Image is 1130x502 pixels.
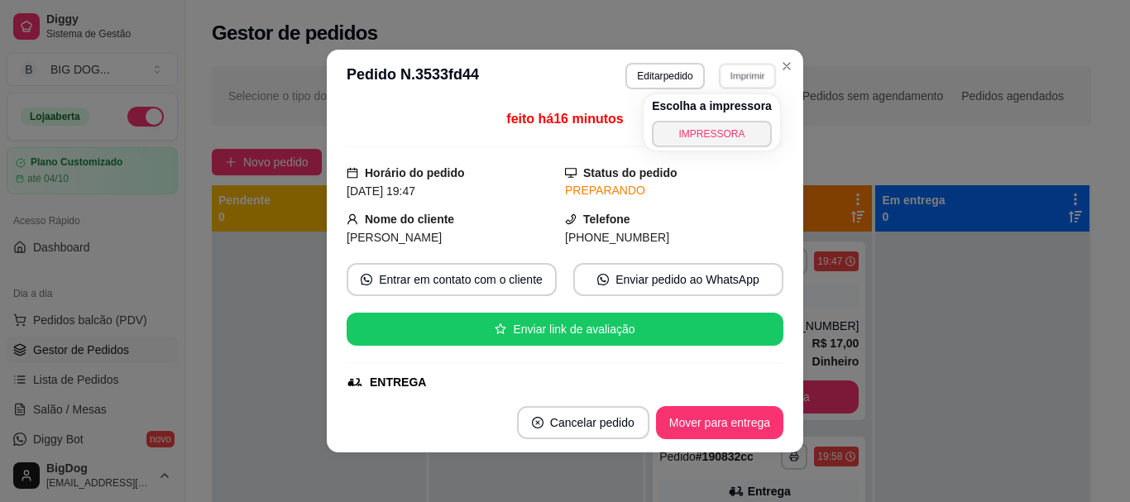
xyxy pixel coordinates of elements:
h3: Pedido N. 3533fd44 [347,63,479,89]
span: whats-app [597,274,609,285]
strong: Telefone [583,213,630,226]
span: whats-app [361,274,372,285]
button: IMPRESSORA [652,121,772,147]
div: ENTREGA [370,374,426,391]
span: phone [565,213,577,225]
div: PREPARANDO [565,182,783,199]
span: star [495,323,506,335]
span: user [347,213,358,225]
span: [DATE] 19:47 [347,184,415,198]
span: desktop [565,167,577,179]
h4: Escolha a impressora [652,98,772,114]
span: close-circle [532,417,543,428]
button: Imprimir [719,63,776,88]
button: Editarpedido [625,63,704,89]
span: calendar [347,167,358,179]
strong: Status do pedido [583,166,678,179]
strong: Nome do cliente [365,213,454,226]
button: close-circleCancelar pedido [517,406,649,439]
button: starEnviar link de avaliação [347,313,783,346]
span: feito há 16 minutos [506,112,623,126]
button: whats-appEntrar em contato com o cliente [347,263,557,296]
button: whats-appEnviar pedido ao WhatsApp [573,263,783,296]
strong: Horário do pedido [365,166,465,179]
button: Mover para entrega [656,406,783,439]
span: [PHONE_NUMBER] [565,231,669,244]
span: [PERSON_NAME] [347,231,442,244]
button: Close [773,53,800,79]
